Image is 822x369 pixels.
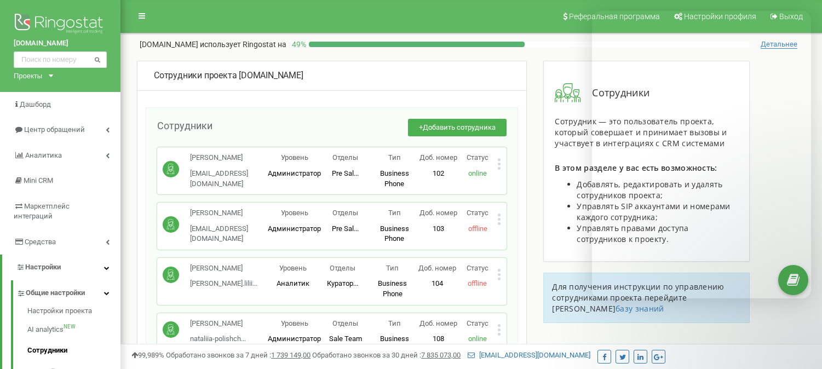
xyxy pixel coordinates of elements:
[467,264,488,272] span: Статус
[388,319,401,327] span: Тип
[577,201,731,222] span: Управлять SIP аккаунтами и номерами каждого сотрудника;
[592,11,811,298] iframe: Intercom live chat
[312,351,461,359] span: Обработано звонков за 30 дней :
[27,340,120,361] a: Сотрудники
[279,264,307,272] span: Уровень
[467,153,488,162] span: Статус
[190,263,257,274] p: [PERSON_NAME]
[423,123,496,131] span: Добавить сотрудника
[327,279,358,287] span: Куратор...
[569,12,660,21] span: Реферальная программа
[332,209,358,217] span: Отделы
[419,209,457,217] span: Доб. номер
[157,120,212,131] span: Сотрудники
[332,319,358,327] span: Отделы
[555,116,727,148] span: Сотрудник — это пользователь проекта, который совершает и принимает вызовы и участвует в интеграц...
[16,280,120,303] a: Общие настройки
[417,279,457,289] p: 104
[27,306,120,319] a: Настройки проекта
[468,279,487,287] span: offline
[190,319,246,329] p: [PERSON_NAME]
[190,279,257,287] span: [PERSON_NAME].lilii...
[268,335,321,343] span: Администратор
[419,334,458,344] p: 108
[577,223,689,244] span: Управлять правами доступа сотрудников к проекту.
[25,238,56,246] span: Средства
[380,224,409,243] span: Business Phone
[166,351,311,359] span: Обработано звонков за 7 дней :
[332,169,359,177] span: Pre Sal...
[190,169,248,188] span: [EMAIL_ADDRESS][DOMAIN_NAME]
[154,70,510,82] div: [DOMAIN_NAME]
[200,40,286,49] span: использует Ringostat на
[421,351,461,359] u: 7 835 073,00
[268,169,321,177] span: Администратор
[154,70,237,80] span: Сотрудники проекта
[281,319,308,327] span: Уровень
[555,163,717,173] span: В этом разделе у вас есть возможность:
[467,319,488,327] span: Статус
[281,209,308,217] span: Уровень
[140,39,286,50] p: [DOMAIN_NAME]
[14,71,42,81] div: Проекты
[332,224,359,233] span: Pre Sal...
[131,351,164,359] span: 99,989%
[380,169,409,188] span: Business Phone
[577,179,722,200] span: Добавлять, редактировать и удалять сотрудников проекта;
[386,264,399,272] span: Тип
[190,224,268,244] p: [EMAIL_ADDRESS][DOMAIN_NAME]
[25,263,61,271] span: Настройки
[388,153,401,162] span: Тип
[2,255,120,280] a: Настройки
[468,169,487,177] span: online
[388,209,401,217] span: Тип
[380,335,409,353] span: Business Phone
[190,335,246,343] span: nataliia-polishch...
[468,335,487,343] span: online
[268,224,321,233] span: Администратор
[329,335,362,343] span: Sale Team
[14,38,107,49] a: [DOMAIN_NAME]
[408,119,507,137] button: +Добавить сотрудника
[378,279,407,298] span: Business Phone
[418,264,456,272] span: Доб. номер
[419,169,458,179] p: 102
[25,151,62,159] span: Аналитика
[24,125,85,134] span: Центр обращений
[330,264,355,272] span: Отделы
[332,153,358,162] span: Отделы
[552,281,724,314] span: Для получения инструкции по управлению сотрудниками проекта перейдите [PERSON_NAME]
[26,288,85,298] span: Общие настройки
[468,224,487,233] span: offline
[271,351,311,359] u: 1 739 149,00
[24,176,53,184] span: Mini CRM
[785,307,811,333] iframe: Intercom live chat
[419,319,457,327] span: Доб. номер
[616,303,664,314] a: базу знаний
[419,224,458,234] p: 103
[27,319,120,341] a: AI analyticsNEW
[281,153,308,162] span: Уровень
[14,51,107,68] input: Поиск по номеру
[14,11,107,38] img: Ringostat logo
[581,86,649,100] span: Сотрудники
[419,153,457,162] span: Доб. номер
[190,208,268,218] p: [PERSON_NAME]
[468,351,590,359] a: [EMAIL_ADDRESS][DOMAIN_NAME]
[277,279,309,287] span: Аналитик
[14,202,70,221] span: Маркетплейс интеграций
[20,100,51,108] span: Дашборд
[190,153,268,163] p: [PERSON_NAME]
[467,209,488,217] span: Статус
[286,39,309,50] p: 49 %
